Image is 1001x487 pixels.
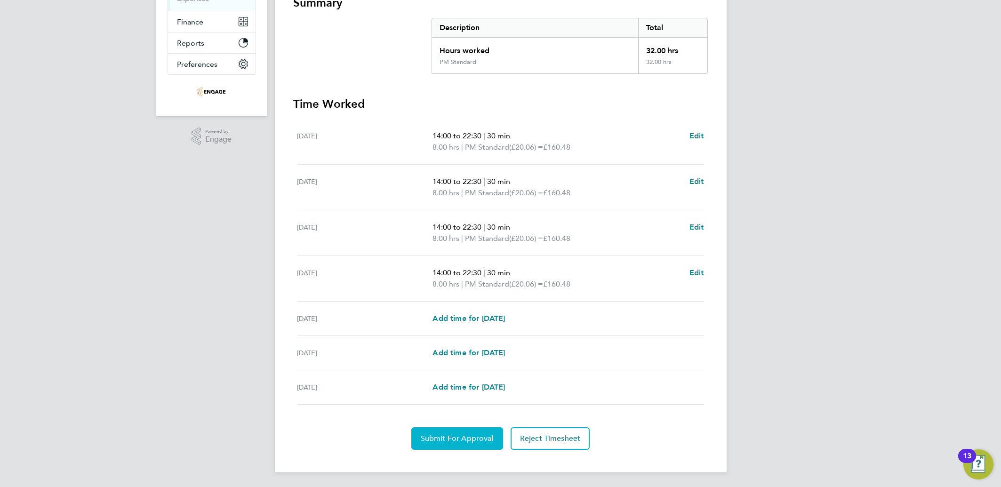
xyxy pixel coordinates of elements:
span: 30 min [487,268,510,277]
span: £160.48 [543,143,570,152]
span: Preferences [177,60,218,69]
span: | [461,188,463,197]
span: Edit [689,268,704,277]
a: Edit [689,176,704,187]
img: frontlinerecruitment-logo-retina.png [197,84,225,99]
span: (£20.06) = [509,279,543,288]
div: Description [432,18,639,37]
a: Edit [689,130,704,142]
span: (£20.06) = [509,143,543,152]
div: [DATE] [297,130,433,153]
span: | [483,223,485,232]
div: [DATE] [297,313,433,324]
a: Edit [689,267,704,279]
span: | [461,143,463,152]
span: (£20.06) = [509,234,543,243]
span: | [461,234,463,243]
span: | [483,131,485,140]
span: Reject Timesheet [520,434,581,443]
button: Reject Timesheet [511,427,590,450]
span: Edit [689,177,704,186]
span: PM Standard [465,279,509,290]
span: Finance [177,17,204,26]
span: 14:00 to 22:30 [432,268,481,277]
div: Summary [432,18,708,74]
span: PM Standard [465,233,509,244]
span: 8.00 hrs [432,188,459,197]
div: 13 [963,456,971,468]
a: Go to home page [168,84,256,99]
div: [DATE] [297,176,433,199]
span: Add time for [DATE] [432,383,505,391]
a: Add time for [DATE] [432,347,505,359]
span: | [461,279,463,288]
span: | [483,177,485,186]
span: Edit [689,223,704,232]
span: PM Standard [465,142,509,153]
span: 30 min [487,177,510,186]
span: Edit [689,131,704,140]
button: Finance [168,11,256,32]
span: £160.48 [543,234,570,243]
div: 32.00 hrs [638,58,707,73]
div: [DATE] [297,222,433,244]
span: 14:00 to 22:30 [432,177,481,186]
span: 8.00 hrs [432,143,459,152]
span: 8.00 hrs [432,279,459,288]
div: Hours worked [432,38,639,58]
span: 30 min [487,223,510,232]
button: Reports [168,32,256,53]
div: [DATE] [297,382,433,393]
span: 30 min [487,131,510,140]
div: [DATE] [297,347,433,359]
span: Add time for [DATE] [432,314,505,323]
div: PM Standard [440,58,476,66]
span: Powered by [205,128,232,136]
span: £160.48 [543,188,570,197]
span: 14:00 to 22:30 [432,131,481,140]
span: Reports [177,39,205,48]
a: Add time for [DATE] [432,313,505,324]
span: £160.48 [543,279,570,288]
button: Submit For Approval [411,427,503,450]
span: PM Standard [465,187,509,199]
span: Add time for [DATE] [432,348,505,357]
span: 14:00 to 22:30 [432,223,481,232]
span: Submit For Approval [421,434,494,443]
div: Total [638,18,707,37]
a: Add time for [DATE] [432,382,505,393]
a: Edit [689,222,704,233]
div: [DATE] [297,267,433,290]
button: Open Resource Center, 13 new notifications [963,449,993,479]
h3: Time Worked [294,96,708,112]
div: 32.00 hrs [638,38,707,58]
button: Preferences [168,54,256,74]
span: (£20.06) = [509,188,543,197]
a: Powered byEngage [192,128,232,145]
span: | [483,268,485,277]
span: Engage [205,136,232,144]
span: 8.00 hrs [432,234,459,243]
